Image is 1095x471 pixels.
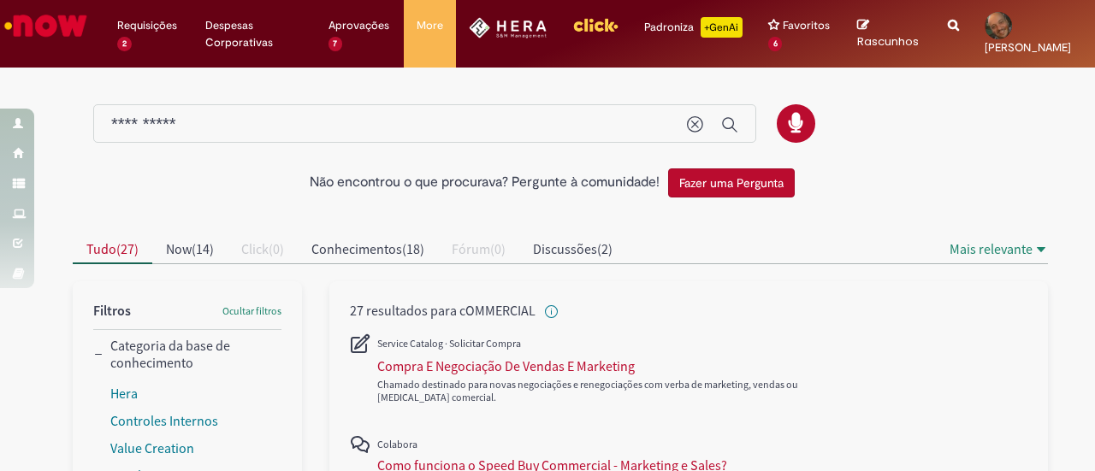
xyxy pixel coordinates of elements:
span: 6 [768,37,783,51]
span: Requisições [117,17,177,34]
span: 2 [117,37,132,51]
img: click_logo_yellow_360x200.png [572,12,619,38]
a: Rascunhos [857,18,922,50]
p: +GenAi [701,17,743,38]
div: Padroniza [644,17,743,38]
span: Rascunhos [857,33,919,50]
button: Fazer uma Pergunta [668,168,795,197]
span: 7 [328,37,343,51]
span: Favoritos [783,17,830,34]
span: Aprovações [328,17,389,34]
img: ServiceNow [2,9,90,43]
span: Despesas Corporativas [205,17,303,51]
img: HeraLogo.png [469,17,547,38]
h2: Não encontrou o que procurava? Pergunte à comunidade! [310,175,660,191]
span: [PERSON_NAME] [985,40,1071,55]
span: More [417,17,443,34]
